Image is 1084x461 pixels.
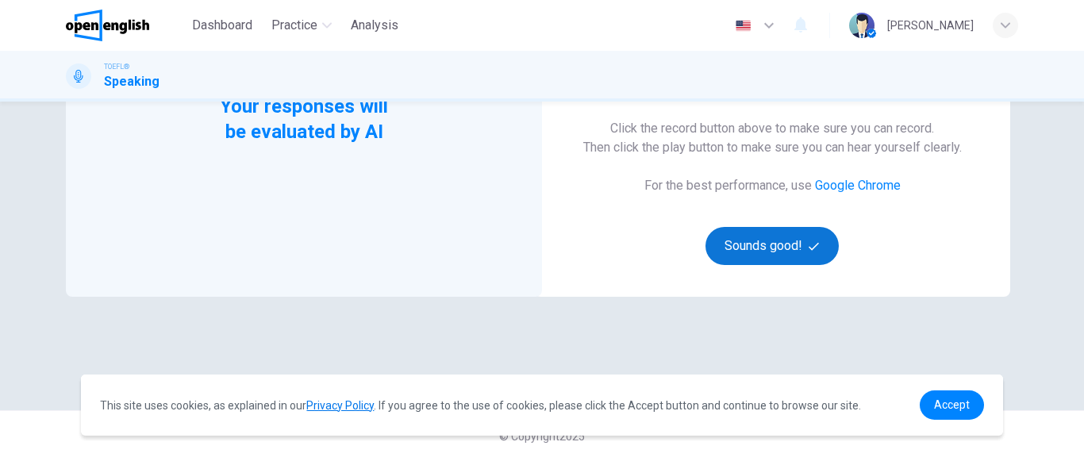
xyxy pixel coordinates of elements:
img: Profile picture [849,13,875,38]
span: Analysis [351,16,398,35]
span: Accept [934,398,970,411]
div: cookieconsent [81,375,1002,436]
a: Google Chrome [815,178,901,193]
span: This site uses cookies, as explained in our . If you agree to the use of cookies, please click th... [100,399,861,412]
a: OpenEnglish logo [66,10,186,41]
h1: Speaking [104,72,160,91]
h6: Click the record button above to make sure you can record. Then click the play button to make sur... [583,119,962,157]
button: Sounds good! [705,227,839,265]
button: Dashboard [186,11,259,40]
span: © Copyright 2025 [499,430,585,443]
h6: For the best performance, use [644,176,901,195]
a: Privacy Policy [306,399,374,412]
span: Practice [271,16,317,35]
div: [PERSON_NAME] [887,16,974,35]
span: TOEFL® [104,61,129,72]
a: dismiss cookie message [920,390,984,420]
span: Your responses will be evaluated by AI [208,94,401,144]
button: Analysis [344,11,405,40]
button: Practice [265,11,338,40]
img: en [733,20,753,32]
img: OpenEnglish logo [66,10,149,41]
span: Dashboard [192,16,252,35]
